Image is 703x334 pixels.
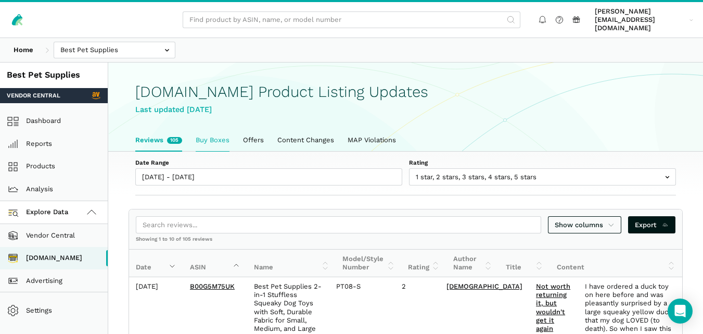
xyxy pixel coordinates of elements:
[668,299,693,324] div: Open Intercom Messenger
[7,69,101,81] div: Best Pet Supplies
[341,129,403,151] a: MAP Violations
[409,168,676,185] input: 1 star, 2 stars, 3 stars, 4 stars, 5 stars
[129,250,183,277] th: Date: activate to sort column ascending
[336,250,401,277] th: Model/Style Number: activate to sort column ascending
[536,282,570,332] a: Not worth returning it, but wouldn't get it again
[550,250,682,277] th: Content: activate to sort column ascending
[635,220,669,230] span: Export
[129,236,682,249] div: Showing 1 to 10 of 105 reviews
[129,129,189,151] a: Reviews105
[135,158,402,167] label: Date Range
[595,7,686,33] span: [PERSON_NAME][EMAIL_ADDRESS][DOMAIN_NAME]
[555,220,615,230] span: Show columns
[548,216,622,233] a: Show columns
[409,158,676,167] label: Rating
[136,216,541,233] input: Search reviews...
[628,216,675,233] a: Export
[135,104,676,116] div: Last updated [DATE]
[7,42,40,59] a: Home
[7,91,60,100] span: Vendor Central
[54,42,175,59] input: Best Pet Supplies
[135,83,676,101] h1: [DOMAIN_NAME] Product Listing Updates
[189,129,236,151] a: Buy Boxes
[271,129,341,151] a: Content Changes
[10,206,69,219] span: Explore Data
[247,250,336,277] th: Name: activate to sort column ascending
[499,250,550,277] th: Title: activate to sort column ascending
[190,282,235,290] a: B00G5M75UK
[592,6,697,34] a: [PERSON_NAME][EMAIL_ADDRESS][DOMAIN_NAME]
[401,250,446,277] th: Rating: activate to sort column ascending
[183,11,520,29] input: Find product by ASIN, name, or model number
[446,282,522,290] a: [DEMOGRAPHIC_DATA]
[446,250,499,277] th: Author Name: activate to sort column ascending
[236,129,271,151] a: Offers
[183,250,247,277] th: ASIN: activate to sort column ascending
[167,137,182,144] span: New reviews in the last week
